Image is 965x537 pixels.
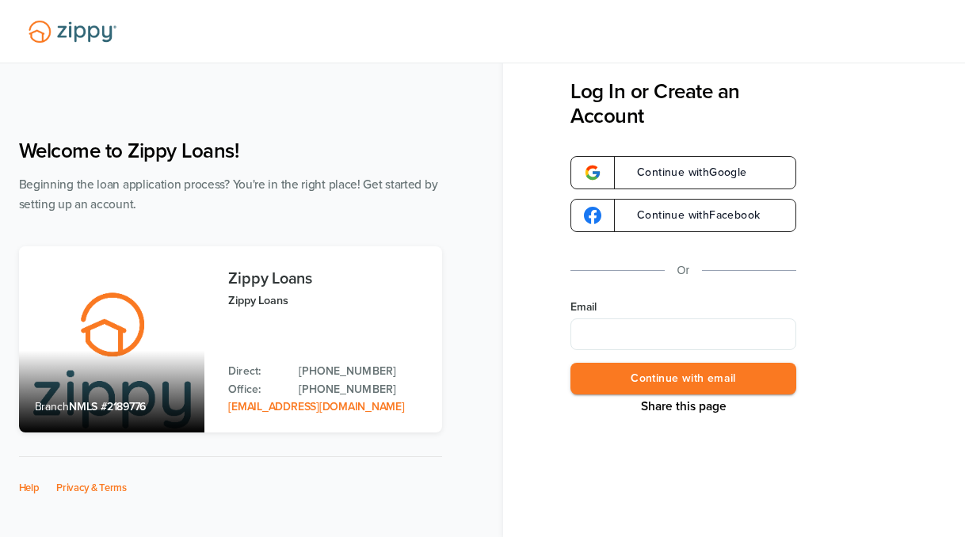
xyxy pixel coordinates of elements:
[19,177,438,211] span: Beginning the loan application process? You're in the right place! Get started by setting up an a...
[636,398,731,414] button: Share This Page
[570,79,796,128] h3: Log In or Create an Account
[621,210,760,221] span: Continue with Facebook
[299,363,425,380] a: Direct Phone: 512-975-2947
[677,261,690,280] p: Or
[228,270,425,288] h3: Zippy Loans
[19,482,40,494] a: Help
[19,139,442,163] h1: Welcome to Zippy Loans!
[570,156,796,189] a: google-logoContinue withGoogle
[299,381,425,398] a: Office Phone: 512-975-2947
[570,318,796,350] input: Email Address
[228,291,425,310] p: Zippy Loans
[228,363,283,380] p: Direct:
[69,400,146,413] span: NMLS #2189776
[584,164,601,181] img: google-logo
[228,400,404,413] a: Email Address: zippyguide@zippymh.com
[19,13,126,50] img: Lender Logo
[570,299,796,315] label: Email
[570,363,796,395] button: Continue with email
[228,381,283,398] p: Office:
[584,207,601,224] img: google-logo
[56,482,127,494] a: Privacy & Terms
[621,167,747,178] span: Continue with Google
[35,400,70,413] span: Branch
[570,199,796,232] a: google-logoContinue withFacebook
